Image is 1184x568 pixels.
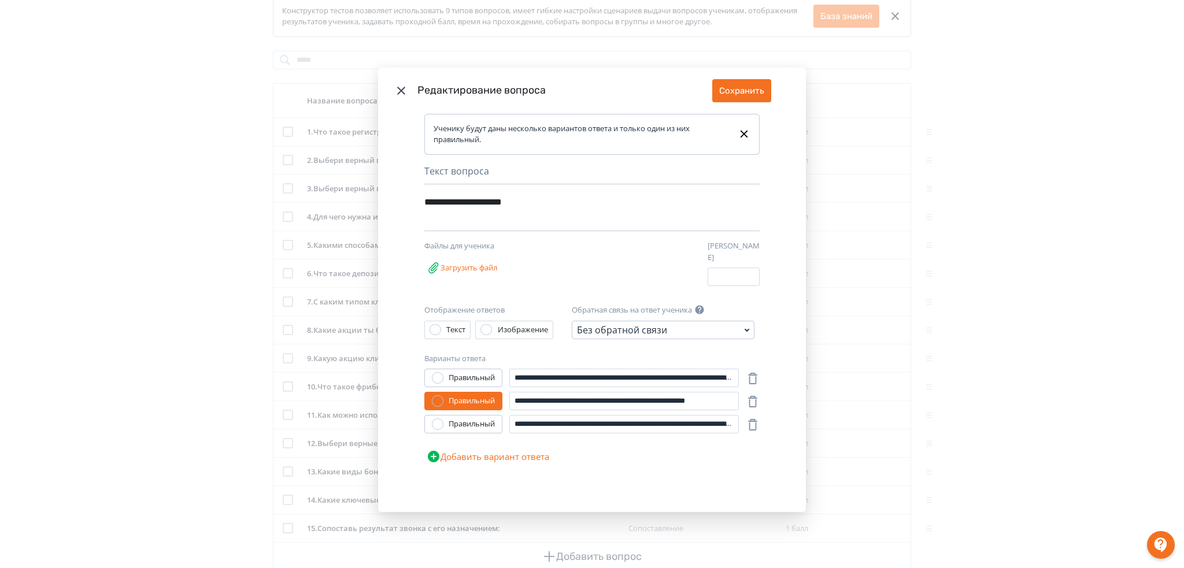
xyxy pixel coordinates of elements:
[712,79,771,102] button: Сохранить
[424,445,552,468] button: Добавить вариант ответа
[417,83,712,98] div: Редактирование вопроса
[446,324,465,336] div: Текст
[424,353,486,365] label: Варианты ответа
[577,323,667,337] div: Без обратной связи
[708,240,760,263] label: [PERSON_NAME]
[424,305,505,316] label: Отображение ответов
[378,68,806,512] div: Modal
[434,123,728,146] div: Ученику будут даны несколько вариантов ответа и только один из них правильный.
[498,324,548,336] div: Изображение
[572,305,692,316] label: Обратная связь на ответ ученика
[449,372,495,384] div: Правильный
[449,418,495,430] div: Правильный
[424,164,760,184] div: Текст вопроса
[449,395,495,407] div: Правильный
[424,240,546,252] div: Файлы для ученика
